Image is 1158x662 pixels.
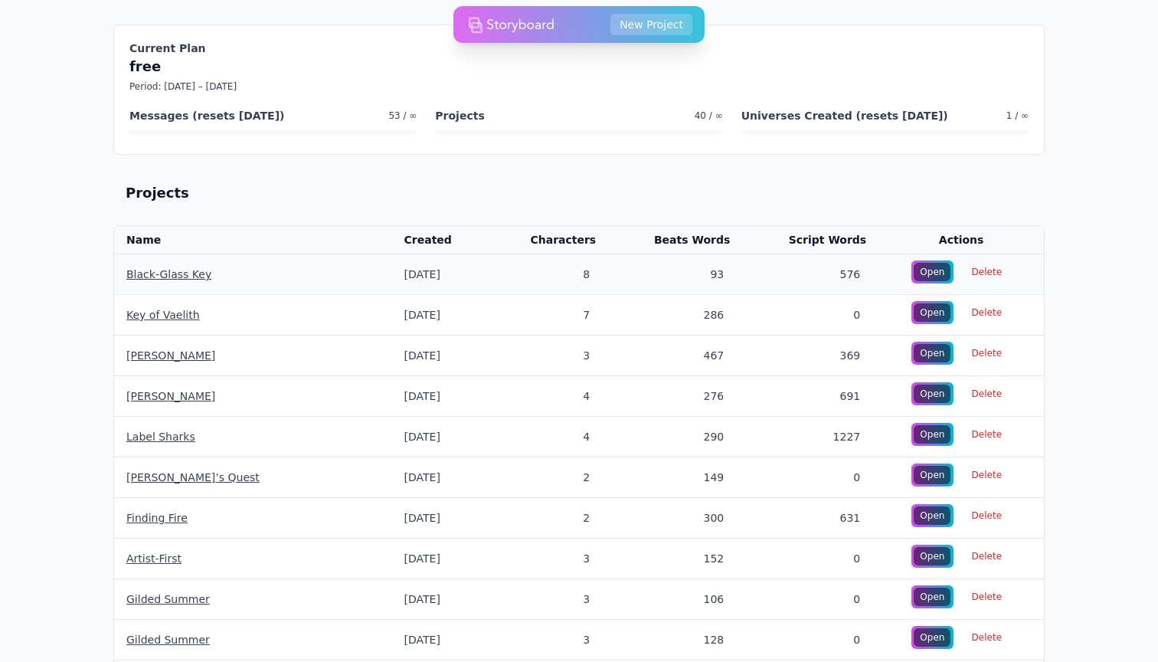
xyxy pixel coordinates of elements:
h4: Messages (resets [DATE]) [129,108,284,123]
button: New Project [610,14,692,35]
a: Artist-First [126,552,182,565]
td: 3 [488,620,608,660]
td: 128 [608,620,742,660]
td: 93 [608,254,742,295]
a: Open [911,585,953,608]
a: Open [911,382,953,405]
div: Open [914,303,950,322]
span: Delete [963,505,1011,526]
td: 276 [608,376,742,417]
td: [DATE] [392,498,489,539]
td: 576 [742,254,878,295]
th: Actions [878,226,1044,254]
td: [DATE] [392,254,489,295]
a: Gilded Summer [126,593,210,605]
td: 2 [488,457,608,498]
div: Open [914,344,950,362]
td: [DATE] [392,417,489,457]
h2: Projects [126,182,189,204]
td: 0 [742,457,878,498]
a: [PERSON_NAME] [126,390,215,402]
p: Period: [DATE] – [DATE] [129,80,1029,93]
div: Open [914,466,950,484]
a: Label Sharks [126,431,195,443]
td: 7 [488,295,608,336]
td: 290 [608,417,742,457]
span: Delete [963,261,1011,283]
td: 152 [608,539,742,579]
a: Open [911,626,953,649]
td: [DATE] [392,620,489,660]
a: Key of Vaelith [126,309,200,321]
td: 631 [742,498,878,539]
h3: Current Plan [129,41,1029,56]
a: Open [911,423,953,446]
div: Open [914,588,950,606]
a: Open [911,504,953,527]
h4: Projects [435,108,484,123]
th: Created [392,226,489,254]
div: Open [914,506,950,525]
td: 0 [742,620,878,660]
td: [DATE] [392,295,489,336]
td: 300 [608,498,742,539]
a: Open [911,464,953,487]
a: Black-Glass Key [126,268,211,280]
td: 1227 [742,417,878,457]
p: free [129,56,1029,77]
th: Script Words [742,226,878,254]
span: Delete [963,546,1011,567]
td: [DATE] [392,457,489,498]
td: 3 [488,336,608,376]
td: 3 [488,539,608,579]
td: 3 [488,579,608,620]
td: 467 [608,336,742,376]
span: Delete [963,586,1011,608]
td: 4 [488,417,608,457]
span: Delete [963,424,1011,445]
div: Open [914,547,950,565]
a: Open [911,342,953,365]
div: Open [914,385,950,403]
td: [DATE] [392,376,489,417]
td: 0 [742,579,878,620]
a: [PERSON_NAME] [126,349,215,362]
span: Delete [963,464,1011,486]
td: 8 [488,254,608,295]
td: 691 [742,376,878,417]
td: 286 [608,295,742,336]
a: Open [911,261,953,283]
div: Open [914,628,950,647]
span: 1 / ∞ [1006,110,1029,122]
td: [DATE] [392,336,489,376]
h4: Universes Created (resets [DATE]) [741,108,948,123]
a: Finding Fire [126,512,188,524]
td: [DATE] [392,579,489,620]
td: 0 [742,295,878,336]
th: Name [114,226,392,254]
th: Characters [488,226,608,254]
span: 53 / ∞ [388,110,417,122]
td: 106 [608,579,742,620]
span: Delete [963,302,1011,323]
span: Delete [963,383,1011,405]
td: 2 [488,498,608,539]
div: Open [914,263,950,281]
td: [DATE] [392,539,489,579]
a: Open [911,301,953,324]
img: storyboard [469,9,554,40]
span: Delete [963,627,1011,648]
td: 4 [488,376,608,417]
td: 149 [608,457,742,498]
a: [PERSON_NAME]’s Quest [126,471,260,483]
a: Gilded Summer [126,634,210,646]
span: Delete [963,342,1011,364]
span: 40 / ∞ [695,110,723,122]
div: Open [914,425,950,444]
th: Beats Words [608,226,742,254]
td: 369 [742,336,878,376]
a: Open [911,545,953,568]
td: 0 [742,539,878,579]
